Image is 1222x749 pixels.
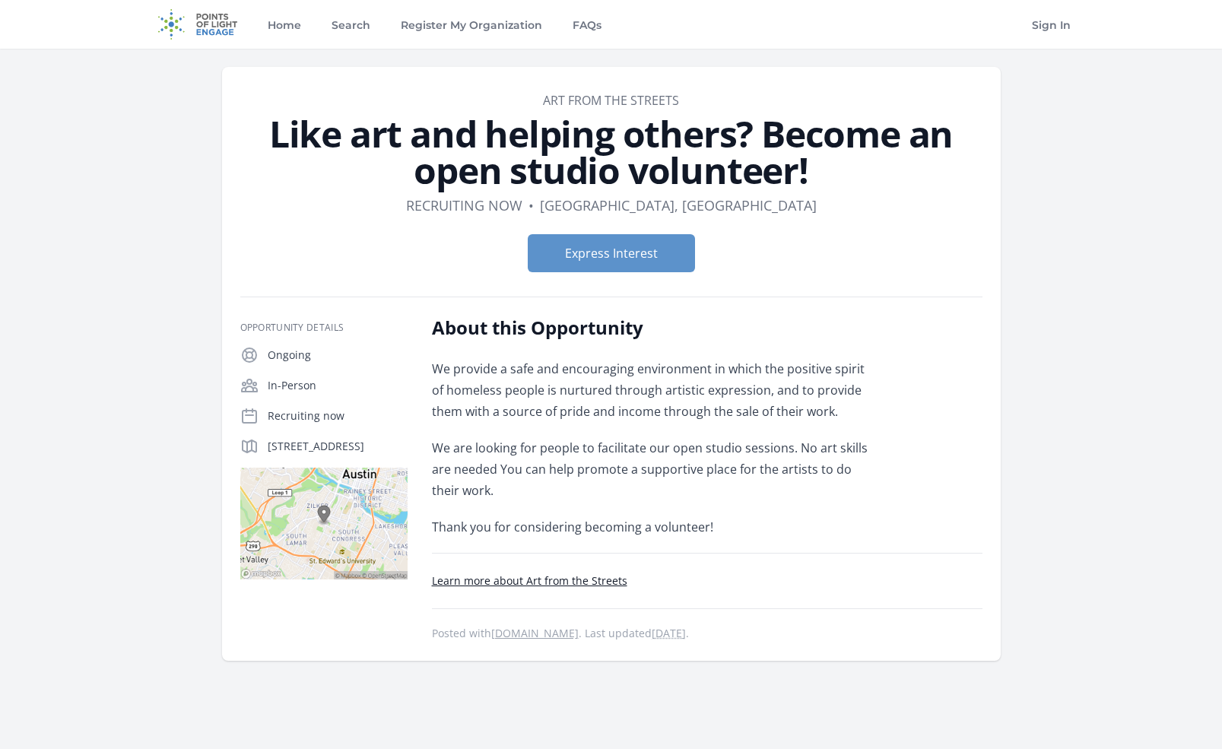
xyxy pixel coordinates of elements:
[432,516,877,538] p: Thank you for considering becoming a volunteer!
[268,408,408,424] p: Recruiting now
[240,116,982,189] h1: Like art and helping others? Become an open studio volunteer!
[432,573,627,588] a: Learn more about Art from the Streets
[240,322,408,334] h3: Opportunity Details
[543,92,679,109] a: Art from the Streets
[491,626,579,640] a: [DOMAIN_NAME]
[432,358,877,422] p: We provide a safe and encouraging environment in which the positive spirit of homeless people is ...
[528,195,534,216] div: •
[406,195,522,216] dd: Recruiting now
[540,195,817,216] dd: [GEOGRAPHIC_DATA], [GEOGRAPHIC_DATA]
[652,626,686,640] abbr: Tue, Sep 9, 2025 3:49 PM
[268,348,408,363] p: Ongoing
[432,437,877,501] p: We are looking for people to facilitate our open studio sessions. No art skills are needed You ca...
[240,468,408,579] img: Map
[432,627,982,640] p: Posted with . Last updated .
[268,378,408,393] p: In-Person
[528,234,695,272] button: Express Interest
[268,439,408,454] p: [STREET_ADDRESS]
[432,316,877,340] h2: About this Opportunity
